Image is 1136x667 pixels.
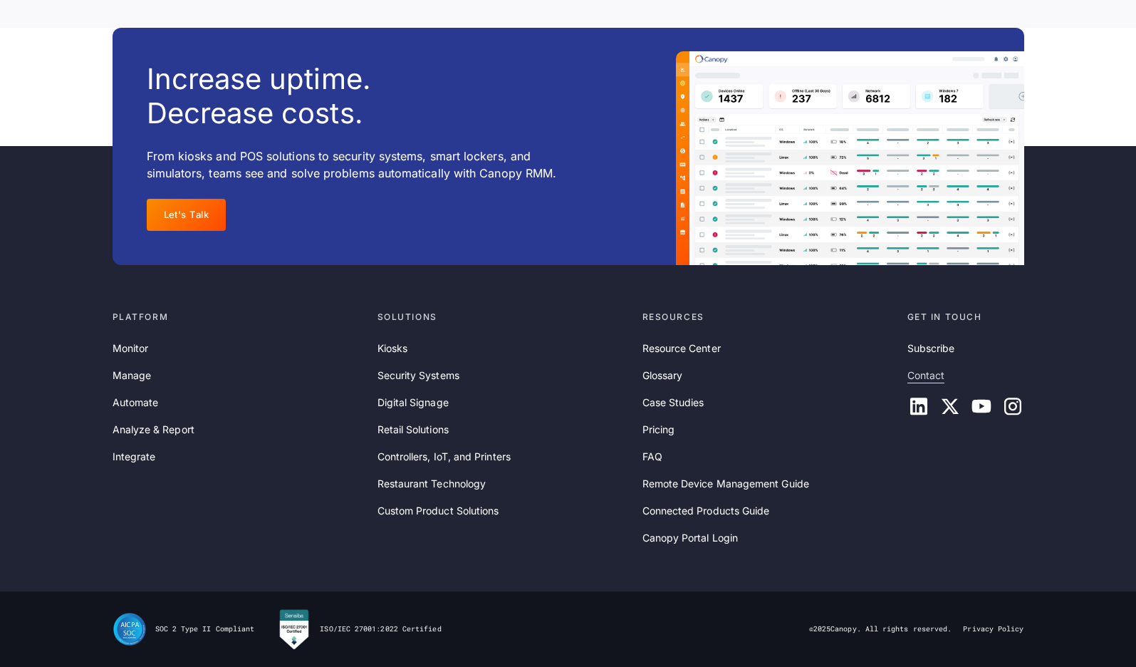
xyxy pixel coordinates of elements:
[113,341,149,356] a: Monitor
[642,395,704,410] a: Case Studies
[277,609,311,650] img: Canopy RMM is Sensiba Certified for ISO/IEC
[113,368,151,383] a: Manage
[642,503,770,519] a: Connected Products Guide
[113,449,156,465] a: Integrate
[642,530,739,546] a: Canopy Portal Login
[642,449,662,465] a: FAQ
[642,368,683,383] a: Glossary
[377,395,449,410] a: Digital Signage
[147,148,585,182] p: From kiosks and POS solutions to security systems, smart lockers, and simulators, teams see and s...
[377,368,459,383] a: Security Systems
[147,62,371,130] h3: Increase uptime. Decrease costs.
[676,51,1023,265] img: A Canopy dashboard example
[907,341,955,356] a: Subscribe
[147,199,226,231] a: Let's Talk
[320,624,441,634] div: ISO/IEC 27001:2022 Certified
[642,311,896,324] div: Resources
[113,311,366,324] div: Platform
[377,449,511,465] a: Controllers, IoT, and Printers
[907,311,1024,324] div: Get in touch
[377,476,486,492] a: Restaurant Technology
[809,624,952,634] div: © Canopy. All rights reserved.
[377,422,449,438] a: Retail Solutions
[963,624,1023,634] a: Privacy Policy
[113,395,159,410] a: Automate
[377,341,407,356] a: Kiosks
[113,422,194,438] a: Analyze & Report
[113,612,147,646] img: SOC II Type II Compliance Certification for Canopy Remote Device Management
[907,368,945,383] a: Contact
[813,624,830,634] span: 2025
[642,341,721,356] a: Resource Center
[642,422,675,438] a: Pricing
[642,476,809,492] a: Remote Device Management Guide
[377,311,631,324] div: Solutions
[155,624,255,634] div: SOC 2 Type II Compliant
[377,503,499,519] a: Custom Product Solutions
